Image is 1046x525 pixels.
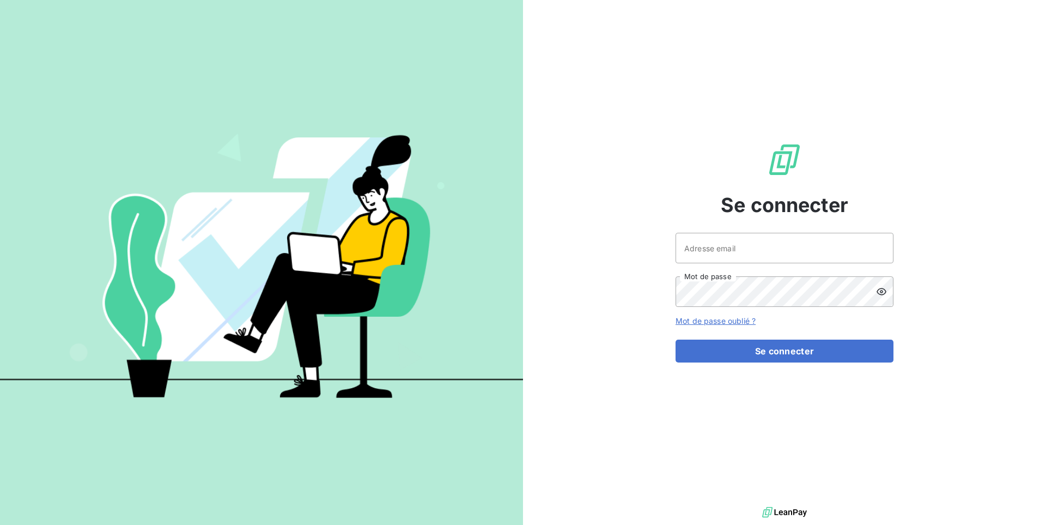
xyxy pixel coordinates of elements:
[676,340,893,363] button: Se connecter
[676,316,756,325] a: Mot de passe oublié ?
[676,233,893,263] input: placeholder
[762,504,807,521] img: logo
[767,142,802,177] img: Logo LeanPay
[721,190,848,220] span: Se connecter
